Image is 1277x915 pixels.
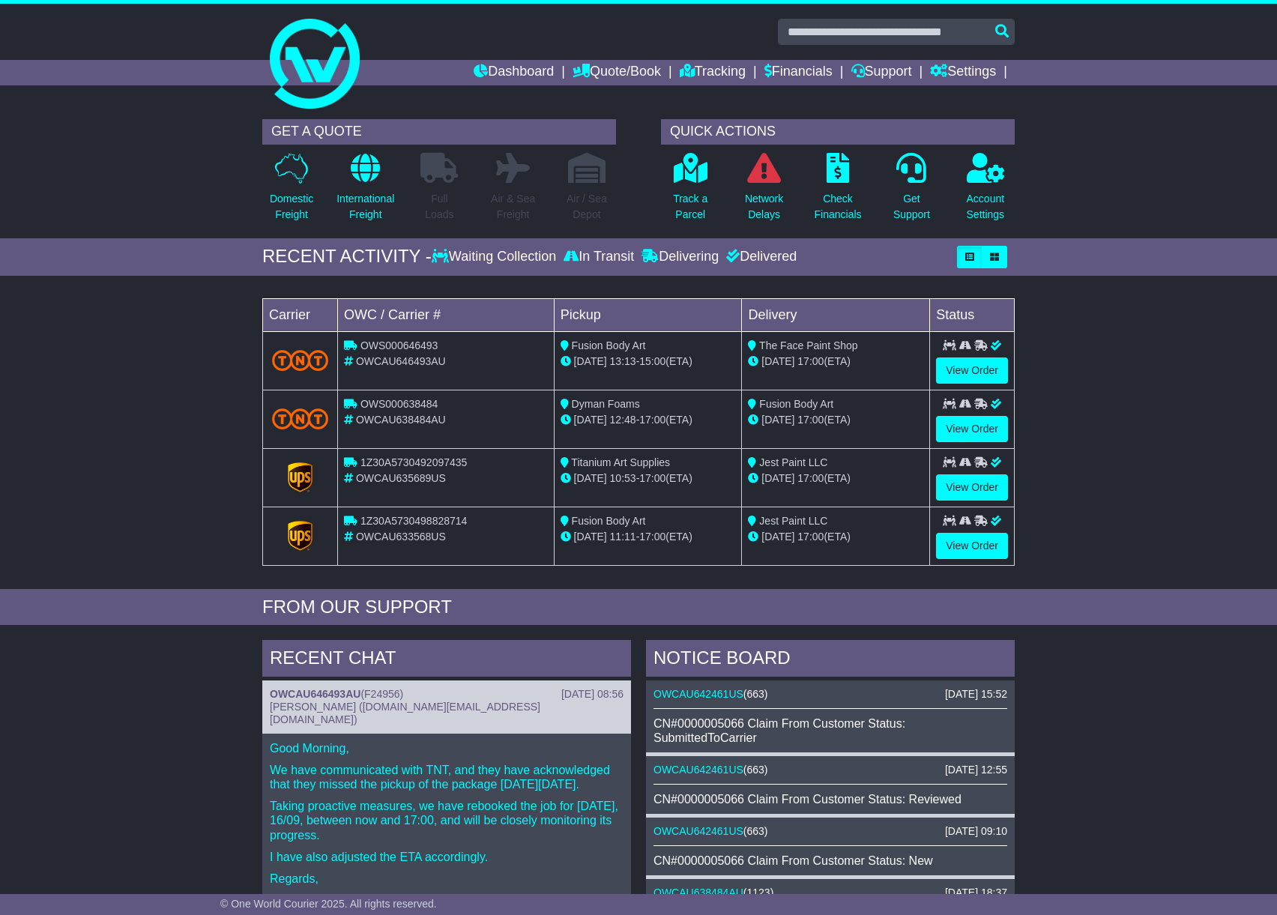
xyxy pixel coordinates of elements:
[262,246,432,268] div: RECENT ACTIVITY -
[420,191,458,223] p: Full Loads
[797,414,824,426] span: 17:00
[364,688,399,700] span: F24956
[561,471,736,486] div: - (ETA)
[554,298,742,331] td: Pickup
[936,357,1008,384] a: View Order
[560,249,638,265] div: In Transit
[610,531,636,543] span: 11:11
[661,119,1015,145] div: QUICK ACTIONS
[747,764,764,776] span: 663
[272,408,328,429] img: TNT_Domestic.png
[270,688,360,700] a: OWCAU646493AU
[639,414,665,426] span: 17:00
[572,398,640,410] span: Dyman Foams
[610,355,636,367] span: 13:13
[639,472,665,484] span: 17:00
[930,60,996,85] a: Settings
[574,472,607,484] span: [DATE]
[288,462,313,492] img: GetCarrierServiceLogo
[945,764,1007,776] div: [DATE] 12:55
[672,152,708,231] a: Track aParcel
[572,515,646,527] span: Fusion Body Art
[653,825,1007,838] div: ( )
[744,152,784,231] a: NetworkDelays
[761,355,794,367] span: [DATE]
[561,412,736,428] div: - (ETA)
[748,529,923,545] div: (ETA)
[646,640,1015,680] div: NOTICE BOARD
[262,640,631,680] div: RECENT CHAT
[360,515,467,527] span: 1Z30A5730498828714
[639,531,665,543] span: 17:00
[748,471,923,486] div: (ETA)
[610,472,636,484] span: 10:53
[360,339,438,351] span: OWS000646493
[338,298,555,331] td: OWC / Carrier #
[262,119,616,145] div: GET A QUOTE
[270,688,624,701] div: ( )
[653,764,743,776] a: OWCAU642461US
[574,414,607,426] span: [DATE]
[360,456,467,468] span: 1Z30A5730492097435
[893,152,931,231] a: GetSupport
[220,898,437,910] span: © One World Courier 2025. All rights reserved.
[561,688,624,701] div: [DATE] 08:56
[561,354,736,369] div: - (ETA)
[639,355,665,367] span: 15:00
[815,191,862,223] p: Check Financials
[491,191,535,223] p: Air & Sea Freight
[936,416,1008,442] a: View Order
[761,414,794,426] span: [DATE]
[945,887,1007,899] div: [DATE] 18:37
[336,152,395,231] a: InternationalFreight
[814,152,863,231] a: CheckFinancials
[759,398,833,410] span: Fusion Body Art
[262,597,1015,618] div: FROM OUR SUPPORT
[573,60,661,85] a: Quote/Book
[356,414,446,426] span: OWCAU638484AU
[270,799,624,842] p: Taking proactive measures, we have rebooked the job for [DATE], 16/09, between now and 17:00, and...
[936,474,1008,501] a: View Order
[748,354,923,369] div: (ETA)
[571,456,670,468] span: Titanium Art Supplies
[797,355,824,367] span: 17:00
[572,339,646,351] span: Fusion Body Art
[761,472,794,484] span: [DATE]
[745,191,783,223] p: Network Delays
[653,887,1007,899] div: ( )
[360,398,438,410] span: OWS000638484
[945,825,1007,838] div: [DATE] 09:10
[270,741,624,755] p: Good Morning,
[610,414,636,426] span: 12:48
[356,355,446,367] span: OWCAU646493AU
[722,249,797,265] div: Delivered
[930,298,1015,331] td: Status
[653,764,1007,776] div: ( )
[270,850,624,864] p: I have also adjusted the ETA accordingly.
[759,339,858,351] span: The Face Paint Shop
[966,152,1006,231] a: AccountSettings
[574,355,607,367] span: [DATE]
[680,60,746,85] a: Tracking
[748,412,923,428] div: (ETA)
[747,688,764,700] span: 663
[851,60,912,85] a: Support
[263,298,338,331] td: Carrier
[759,456,827,468] span: Jest Paint LLC
[653,854,1007,868] div: CN#0000005066 Claim From Customer Status: New
[967,191,1005,223] p: Account Settings
[356,531,446,543] span: OWCAU633568US
[653,716,1007,745] div: CN#0000005066 Claim From Customer Status: SubmittedToCarrier
[653,688,743,700] a: OWCAU642461US
[288,521,313,551] img: GetCarrierServiceLogo
[653,887,743,899] a: OWCAU638484AU
[356,472,446,484] span: OWCAU635689US
[945,688,1007,701] div: [DATE] 15:52
[653,688,1007,701] div: ( )
[567,191,607,223] p: Air / Sea Depot
[893,191,930,223] p: Get Support
[742,298,930,331] td: Delivery
[759,515,827,527] span: Jest Paint LLC
[653,825,743,837] a: OWCAU642461US
[653,792,1007,806] div: CN#0000005066 Claim From Customer Status: Reviewed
